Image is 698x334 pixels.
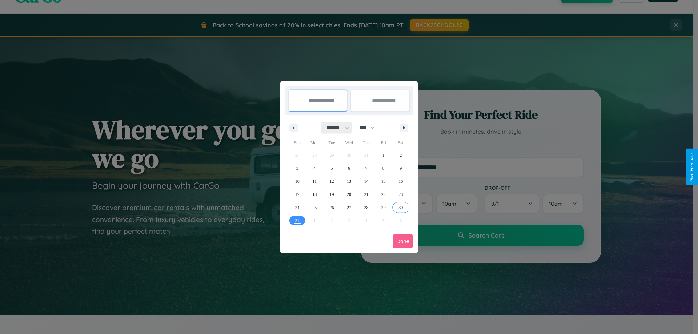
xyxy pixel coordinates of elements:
[365,162,367,175] span: 7
[392,149,409,162] button: 2
[382,162,385,175] span: 8
[340,162,357,175] button: 6
[323,137,340,149] span: Tue
[295,201,300,214] span: 24
[348,162,350,175] span: 6
[347,175,351,188] span: 13
[289,162,306,175] button: 3
[306,188,323,201] button: 18
[358,137,375,149] span: Thu
[375,162,392,175] button: 8
[330,175,334,188] span: 12
[398,175,403,188] span: 16
[392,162,409,175] button: 9
[330,201,334,214] span: 26
[306,162,323,175] button: 4
[306,201,323,214] button: 25
[340,188,357,201] button: 20
[312,175,317,188] span: 11
[306,137,323,149] span: Mon
[331,162,333,175] span: 5
[289,175,306,188] button: 10
[375,149,392,162] button: 1
[364,175,368,188] span: 14
[381,175,386,188] span: 15
[375,201,392,214] button: 29
[347,201,351,214] span: 27
[358,175,375,188] button: 14
[289,137,306,149] span: Sun
[392,175,409,188] button: 16
[289,188,306,201] button: 17
[358,201,375,214] button: 28
[295,188,300,201] span: 17
[393,234,413,248] button: Done
[375,175,392,188] button: 15
[347,188,351,201] span: 20
[364,188,368,201] span: 21
[375,188,392,201] button: 22
[295,175,300,188] span: 10
[398,188,403,201] span: 23
[289,201,306,214] button: 24
[289,214,306,227] button: 31
[375,137,392,149] span: Fri
[312,188,317,201] span: 18
[296,162,298,175] span: 3
[381,188,386,201] span: 22
[340,201,357,214] button: 27
[689,152,694,182] div: Give Feedback
[381,201,386,214] span: 29
[312,201,317,214] span: 25
[313,162,316,175] span: 4
[392,201,409,214] button: 30
[392,137,409,149] span: Sat
[392,188,409,201] button: 23
[295,214,300,227] span: 31
[340,175,357,188] button: 13
[382,149,385,162] span: 1
[398,201,403,214] span: 30
[323,162,340,175] button: 5
[323,201,340,214] button: 26
[340,137,357,149] span: Wed
[400,149,402,162] span: 2
[358,188,375,201] button: 21
[358,162,375,175] button: 7
[330,188,334,201] span: 19
[306,175,323,188] button: 11
[323,188,340,201] button: 19
[400,162,402,175] span: 9
[364,201,368,214] span: 28
[323,175,340,188] button: 12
